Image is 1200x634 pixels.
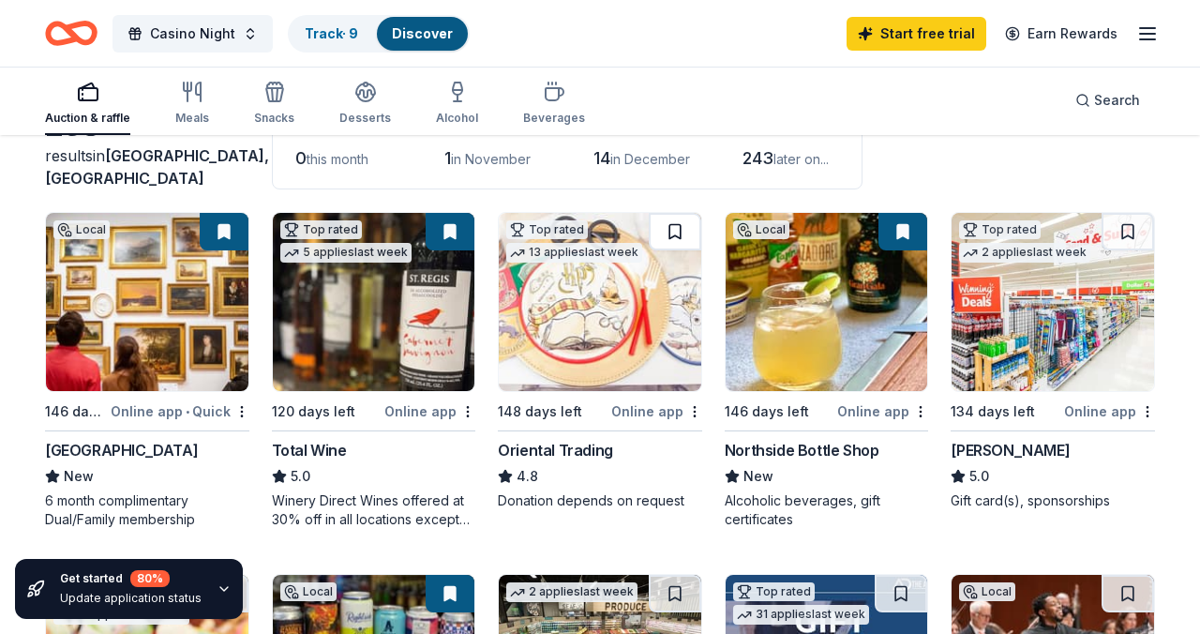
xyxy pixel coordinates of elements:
button: Beverages [523,73,585,135]
span: this month [307,151,368,167]
div: Get started [60,570,202,587]
span: 14 [593,148,610,168]
div: Update application status [60,591,202,606]
div: Oriental Trading [498,439,613,461]
div: 6 month complimentary Dual/Family membership [45,491,249,529]
div: 31 applies last week [733,605,869,625]
div: Donation depends on request [498,491,702,510]
div: 2 applies last week [506,582,637,602]
div: Desserts [339,111,391,126]
div: Auction & raffle [45,111,130,126]
span: New [743,465,773,488]
div: Top rated [280,220,362,239]
span: 0 [295,148,307,168]
span: New [64,465,94,488]
div: 146 days left [725,400,809,423]
img: Image for Northside Bottle Shop [726,213,928,391]
span: • [186,404,189,419]
button: Meals [175,73,209,135]
span: Casino Night [150,23,235,45]
button: Auction & raffle [45,73,130,135]
div: Local [959,582,1015,601]
div: Winery Direct Wines offered at 30% off in all locations except [GEOGRAPHIC_DATA], [GEOGRAPHIC_DAT... [272,491,476,529]
div: 146 days left [45,400,107,423]
a: Discover [392,25,453,41]
img: Image for Winn-Dixie [952,213,1154,391]
button: Track· 9Discover [288,15,470,53]
div: 148 days left [498,400,582,423]
button: Search [1060,82,1155,119]
div: Top rated [506,220,588,239]
div: 80 % [130,570,170,587]
a: Image for Total WineTop rated5 applieslast week120 days leftOnline appTotal Wine5.0Winery Direct ... [272,212,476,529]
span: in December [610,151,690,167]
div: 120 days left [272,400,355,423]
a: Image for Oriental TradingTop rated13 applieslast week148 days leftOnline appOriental Trading4.8D... [498,212,702,510]
a: Image for Northside Bottle ShopLocal146 days leftOnline appNorthside Bottle ShopNewAlcoholic beve... [725,212,929,529]
div: Online app [837,400,928,423]
span: Search [1094,89,1140,112]
a: Image for High Museum of ArtLocal146 days leftOnline app•Quick[GEOGRAPHIC_DATA]New6 month complim... [45,212,249,529]
a: Earn Rewards [994,17,1129,51]
div: Alcohol [436,111,478,126]
img: Image for High Museum of Art [46,213,248,391]
img: Image for Oriental Trading [499,213,701,391]
div: Local [53,220,110,239]
div: Northside Bottle Shop [725,439,879,461]
div: Total Wine [272,439,347,461]
span: 1 [444,148,451,168]
div: Online app [1064,400,1155,423]
div: Beverages [523,111,585,126]
button: Snacks [254,73,294,135]
div: Online app [384,400,475,423]
a: Image for Winn-DixieTop rated2 applieslast week134 days leftOnline app[PERSON_NAME]5.0Gift card(s... [951,212,1155,510]
div: Online app [611,400,702,423]
div: 5 applies last week [280,243,412,263]
div: Gift card(s), sponsorships [951,491,1155,510]
div: Meals [175,111,209,126]
div: Online app Quick [111,400,249,423]
span: 5.0 [969,465,989,488]
img: Image for Total Wine [273,213,475,391]
span: in November [451,151,531,167]
span: 243 [742,148,773,168]
div: 13 applies last week [506,243,642,263]
div: Top rated [733,582,815,601]
a: Home [45,11,97,55]
div: [PERSON_NAME] [951,439,1070,461]
div: [GEOGRAPHIC_DATA] [45,439,198,461]
span: [GEOGRAPHIC_DATA], [GEOGRAPHIC_DATA] [45,146,269,188]
div: Local [733,220,789,239]
button: Alcohol [436,73,478,135]
button: Casino Night [112,15,273,53]
div: Snacks [254,111,294,126]
div: Alcoholic beverages, gift certificates [725,491,929,529]
button: Desserts [339,73,391,135]
span: 4.8 [517,465,538,488]
div: 2 applies last week [959,243,1090,263]
a: Start free trial [847,17,986,51]
span: in [45,146,269,188]
span: 5.0 [291,465,310,488]
div: 134 days left [951,400,1035,423]
span: later on... [773,151,829,167]
a: Track· 9 [305,25,358,41]
div: results [45,144,249,189]
div: Top rated [959,220,1041,239]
